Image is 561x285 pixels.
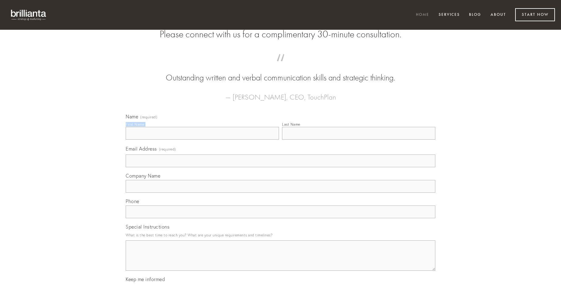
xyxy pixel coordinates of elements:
[487,10,510,20] a: About
[159,145,176,153] span: (required)
[126,198,139,204] span: Phone
[515,8,555,21] a: Start Now
[126,114,138,120] span: Name
[412,10,433,20] a: Home
[465,10,485,20] a: Blog
[282,122,300,127] div: Last Name
[126,231,435,239] p: What is the best time to reach you? What are your unique requirements and timelines?
[6,6,52,24] img: brillianta - research, strategy, marketing
[135,84,426,103] figcaption: — [PERSON_NAME], CEO, TouchPlan
[126,29,435,40] h2: Please connect with us for a complimentary 30-minute consultation.
[126,224,169,230] span: Special Instructions
[135,60,426,84] blockquote: Outstanding written and verbal communication skills and strategic thinking.
[140,115,157,119] span: (required)
[126,276,165,282] span: Keep me informed
[435,10,464,20] a: Services
[135,60,426,72] span: “
[126,146,157,152] span: Email Address
[126,173,160,179] span: Company Name
[126,122,144,127] div: First Name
